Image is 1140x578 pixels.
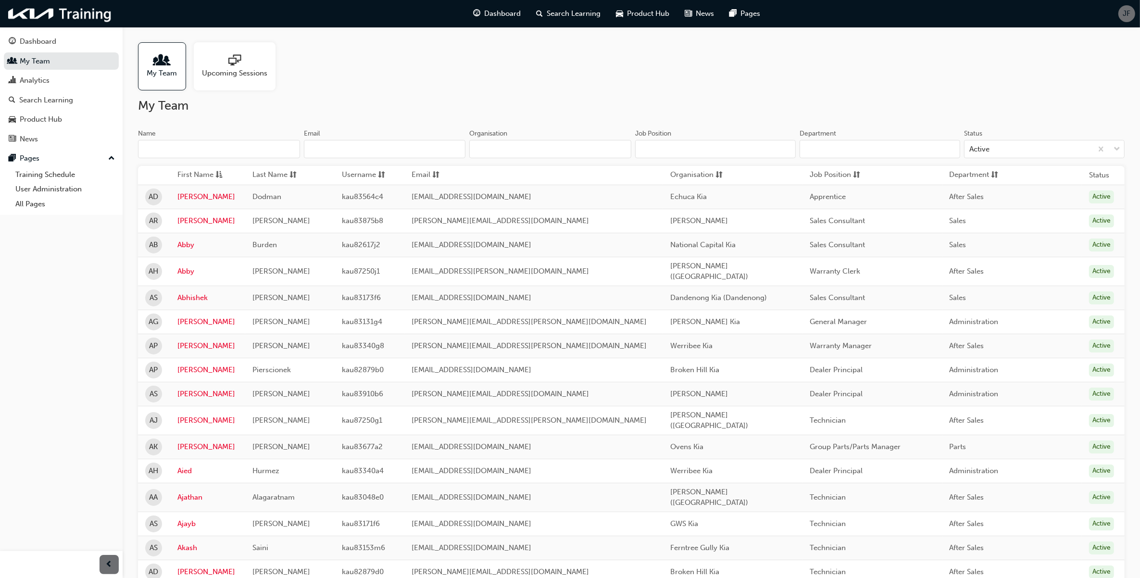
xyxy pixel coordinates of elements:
a: Aied [177,465,238,477]
button: DashboardMy TeamAnalyticsSearch LearningProduct HubNews [4,31,119,150]
div: Active [1089,265,1114,278]
span: [PERSON_NAME] ([GEOGRAPHIC_DATA]) [670,488,748,507]
span: Werribee Kia [670,466,713,475]
span: AK [150,441,158,452]
span: prev-icon [106,559,113,571]
span: [PERSON_NAME] [252,390,310,398]
div: Search Learning [19,95,73,106]
span: kau83340a4 [342,466,384,475]
span: [PERSON_NAME] [670,390,728,398]
span: General Manager [810,317,867,326]
a: [PERSON_NAME] [177,340,238,352]
a: Upcoming Sessions [194,42,283,90]
span: Werribee Kia [670,341,713,350]
span: sorting-icon [289,169,297,181]
span: [PERSON_NAME][EMAIL_ADDRESS][DOMAIN_NAME] [412,390,589,398]
span: [PERSON_NAME] [252,293,310,302]
span: people-icon [156,54,168,68]
div: Active [1089,214,1114,227]
span: National Capital Kia [670,240,736,249]
span: kau83153m6 [342,543,385,552]
span: Ovens Kia [670,442,703,451]
button: Pages [4,150,119,167]
span: Dodman [252,192,281,201]
span: kau83677a2 [342,442,383,451]
span: guage-icon [474,8,481,20]
span: AS [150,542,158,553]
span: [PERSON_NAME] [252,442,310,451]
span: [EMAIL_ADDRESS][DOMAIN_NAME] [412,442,531,451]
input: Department [800,140,960,158]
span: Echuca Kia [670,192,707,201]
span: Search Learning [547,8,601,19]
span: AH [149,266,159,277]
span: Alagaratnam [252,493,295,502]
div: News [20,134,38,145]
span: [EMAIL_ADDRESS][DOMAIN_NAME] [412,293,531,302]
span: Sales Consultant [810,293,865,302]
span: [PERSON_NAME] Kia [670,317,740,326]
button: Emailsorting-icon [412,169,464,181]
span: AS [150,389,158,400]
span: car-icon [9,115,16,124]
span: [PERSON_NAME] ([GEOGRAPHIC_DATA]) [670,411,748,430]
a: Abby [177,239,238,251]
div: Active [1089,491,1114,504]
span: pages-icon [730,8,737,20]
span: GWS Kia [670,519,698,528]
a: Akash [177,542,238,553]
span: Administration [950,365,999,374]
span: kau83910b6 [342,390,383,398]
span: [PERSON_NAME] ([GEOGRAPHIC_DATA]) [670,262,748,281]
a: My Team [4,52,119,70]
span: people-icon [9,57,16,66]
span: After Sales [950,341,984,350]
a: Analytics [4,72,119,89]
span: AS [150,292,158,303]
div: Active [1089,339,1114,352]
div: Name [138,129,156,138]
a: [PERSON_NAME] [177,215,238,226]
a: [PERSON_NAME] [177,566,238,578]
span: News [696,8,714,19]
span: Dealer Principal [810,390,863,398]
button: First Nameasc-icon [177,169,230,181]
a: Ajayb [177,518,238,529]
span: Broken Hill Kia [670,365,719,374]
span: [PERSON_NAME][EMAIL_ADDRESS][PERSON_NAME][DOMAIN_NAME] [412,341,647,350]
span: Warranty Manager [810,341,872,350]
span: sorting-icon [432,169,439,181]
span: sorting-icon [715,169,723,181]
input: Email [304,140,466,158]
span: Technician [810,416,846,425]
a: User Administration [12,182,119,197]
span: sorting-icon [853,169,860,181]
span: AP [150,364,158,376]
a: [PERSON_NAME] [177,316,238,327]
span: Job Position [810,169,851,181]
a: Ajathan [177,492,238,503]
span: kau83131g4 [342,317,382,326]
span: Sales Consultant [810,240,865,249]
span: After Sales [950,493,984,502]
span: kau87250j1 [342,267,380,276]
span: Sales [950,293,966,302]
span: [EMAIL_ADDRESS][PERSON_NAME][DOMAIN_NAME] [412,267,589,276]
span: Dealer Principal [810,365,863,374]
span: AS [150,518,158,529]
span: AH [149,465,159,477]
span: AJ [150,415,158,426]
span: asc-icon [215,169,223,181]
div: Active [1089,541,1114,554]
span: kau83048e0 [342,493,384,502]
span: kau83875b8 [342,216,383,225]
span: Dandenong Kia (Dandenong) [670,293,767,302]
span: AD [149,566,159,578]
span: My Team [147,68,177,79]
span: Email [412,169,430,181]
div: Status [964,129,982,138]
button: Job Positionsorting-icon [810,169,863,181]
span: [PERSON_NAME] [252,216,310,225]
button: Organisationsorting-icon [670,169,723,181]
